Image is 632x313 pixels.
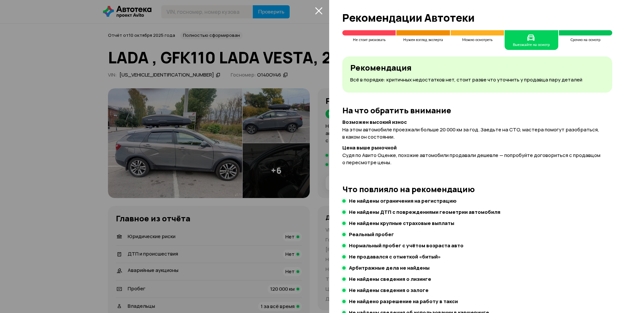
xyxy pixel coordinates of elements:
h4: Не найдены ДТП с повреждениями геометрии автомобиля [349,209,500,215]
h4: Реальный пробег [349,231,394,238]
div: Срочно на осмотр [559,38,612,42]
h4: Не найдены крупные страховые выплаты [349,220,454,227]
h3: На что обратить внимание [342,106,612,115]
h4: Не найдено разрешение на работу в такси [349,298,458,305]
h3: Что повлияло на рекомендацию [342,185,612,194]
h4: Не найдены сведения о залоге [349,287,429,294]
h4: Не найдены ограничения на регистрацию [349,198,457,204]
div: Выезжайте на осмотр [513,43,550,47]
h4: Нормальный пробег с учётом возраста авто [349,242,463,249]
div: Не стоит рисковать [342,38,396,42]
p: Судя по Авито Оценке, похожие автомобили продавали дешевле — попробуйте договориться с продавцом ... [342,152,612,166]
h4: Не найдены сведения о лизинге [349,276,431,282]
p: На этом автомобиле проезжали больше 20 000 км за год. Заедьте на СТО, мастера помогут разобраться... [342,126,612,141]
div: Нужен взгляд эксперта [396,38,450,42]
p: Всё в порядке: критичных недостатков нет, стоит разве что уточнить у продавца пару деталей [350,76,604,83]
h3: Рекомендация [350,63,604,72]
h4: Цена выше рыночной [342,145,612,151]
button: закрыть [313,5,324,16]
h4: Возможен высокий износ [342,119,612,125]
h4: Арбитражные дела не найдены [349,265,430,271]
div: Можно осмотреть [451,38,504,42]
h4: Не продавался с отметкой «битый» [349,254,441,260]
